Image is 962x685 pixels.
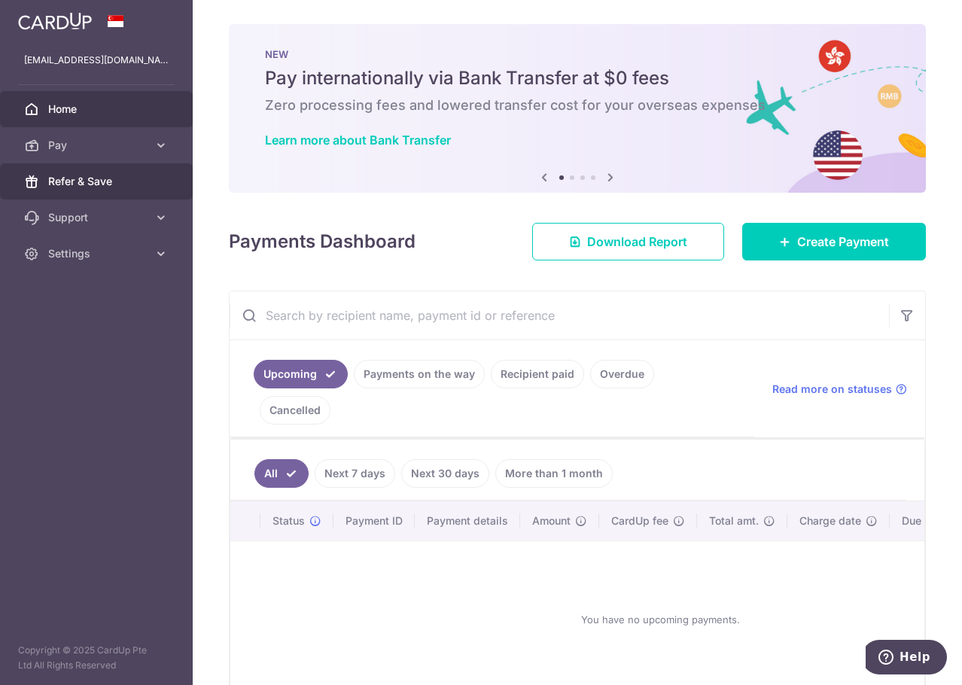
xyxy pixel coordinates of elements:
[48,102,148,117] span: Home
[401,459,489,488] a: Next 30 days
[265,48,890,60] p: NEW
[48,138,148,153] span: Pay
[590,360,654,388] a: Overdue
[254,360,348,388] a: Upcoming
[265,132,451,148] a: Learn more about Bank Transfer
[799,513,861,528] span: Charge date
[24,53,169,68] p: [EMAIL_ADDRESS][DOMAIN_NAME]
[709,513,759,528] span: Total amt.
[48,174,148,189] span: Refer & Save
[48,210,148,225] span: Support
[491,360,584,388] a: Recipient paid
[587,233,687,251] span: Download Report
[272,513,305,528] span: Status
[48,246,148,261] span: Settings
[229,24,926,193] img: Bank transfer banner
[315,459,395,488] a: Next 7 days
[772,382,907,397] a: Read more on statuses
[742,223,926,260] a: Create Payment
[260,396,330,425] a: Cancelled
[230,291,889,339] input: Search by recipient name, payment id or reference
[902,513,947,528] span: Due date
[611,513,668,528] span: CardUp fee
[532,223,724,260] a: Download Report
[866,640,947,677] iframe: Opens a widget where you can find more information
[532,513,571,528] span: Amount
[333,501,415,540] th: Payment ID
[254,459,309,488] a: All
[772,382,892,397] span: Read more on statuses
[797,233,889,251] span: Create Payment
[415,501,520,540] th: Payment details
[265,66,890,90] h5: Pay internationally via Bank Transfer at $0 fees
[354,360,485,388] a: Payments on the way
[18,12,92,30] img: CardUp
[229,228,416,255] h4: Payments Dashboard
[495,459,613,488] a: More than 1 month
[265,96,890,114] h6: Zero processing fees and lowered transfer cost for your overseas expenses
